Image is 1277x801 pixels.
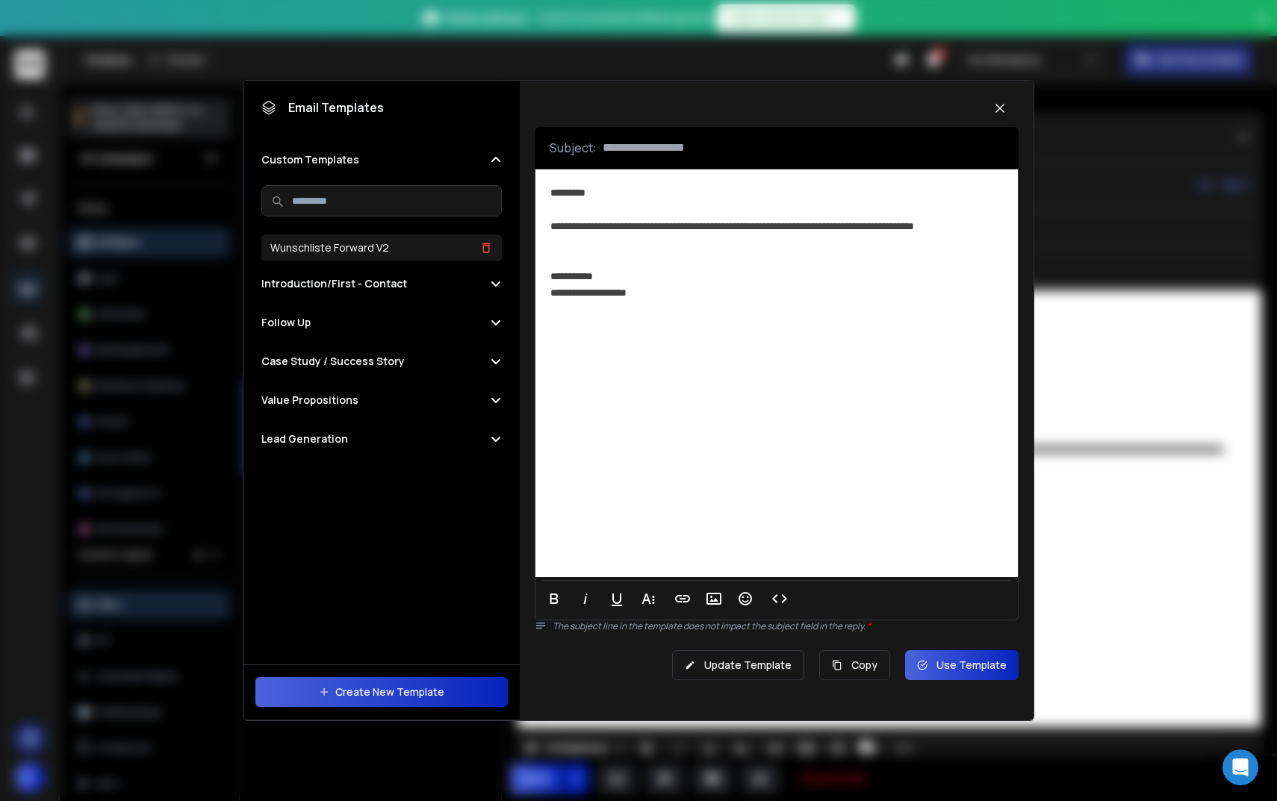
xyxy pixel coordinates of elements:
[603,584,631,614] button: Underline (⌘U)
[905,650,1019,680] button: Use Template
[672,650,804,680] button: Update Template
[261,315,502,330] button: Follow Up
[261,431,502,446] button: Lead Generation
[700,584,728,614] button: Insert Image (⌘P)
[844,620,871,632] span: reply.
[261,276,502,291] button: Introduction/First - Contact
[571,584,600,614] button: Italic (⌘I)
[668,584,697,614] button: Insert Link (⌘K)
[550,139,597,157] p: Subject:
[261,354,502,369] button: Case Study / Success Story
[731,584,759,614] button: Emoticons
[1222,749,1258,785] div: Open Intercom Messenger
[261,393,502,408] button: Value Propositions
[634,584,662,614] button: More Text
[819,650,890,680] button: Copy
[553,620,1019,632] p: The subject line in the template does not impact the subject field in the
[765,584,794,614] button: Code View
[255,677,508,707] button: Create New Template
